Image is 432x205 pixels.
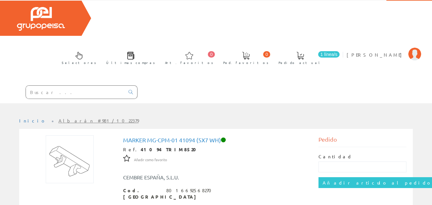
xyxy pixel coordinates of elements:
strong: 41094 TRIM8520 [141,146,200,152]
span: Pedido actual [279,59,322,66]
span: 1 línea/s [318,51,340,58]
a: Albarán #981/1022379 [59,118,139,123]
span: Art. favoritos [165,59,213,66]
span: Cod. [GEOGRAPHIC_DATA] [123,187,161,200]
span: Ped. favoritos [223,59,269,66]
img: Foto artículo MARKER MG-CPM-01 41094 (5X7 WH) (150x150) [46,135,94,183]
a: Últimas compras [100,46,158,68]
a: 1 línea/s Pedido actual [272,46,341,68]
span: 0 [263,51,270,58]
div: Ref. [123,146,309,153]
span: Añadir como favorito [134,157,167,162]
span: [PERSON_NAME] [347,51,405,58]
div: 8016692568270 [166,187,215,194]
span: Selectores [62,59,96,66]
img: Grupo Peisa [17,7,65,31]
div: CEMBRE ESPAÑA, S.L.U. [118,174,232,181]
span: 0 [208,51,215,58]
div: Pedido [318,135,406,147]
label: Cantidad [318,154,352,160]
input: Buscar ... [26,86,125,99]
a: Añadir como favorito [134,156,167,162]
h1: MARKER MG-CPM-01 41094 (5X7 WH) [123,137,309,143]
a: Inicio [19,118,46,123]
span: Últimas compras [106,59,155,66]
a: [PERSON_NAME] [347,46,421,52]
a: Selectores [55,46,99,68]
